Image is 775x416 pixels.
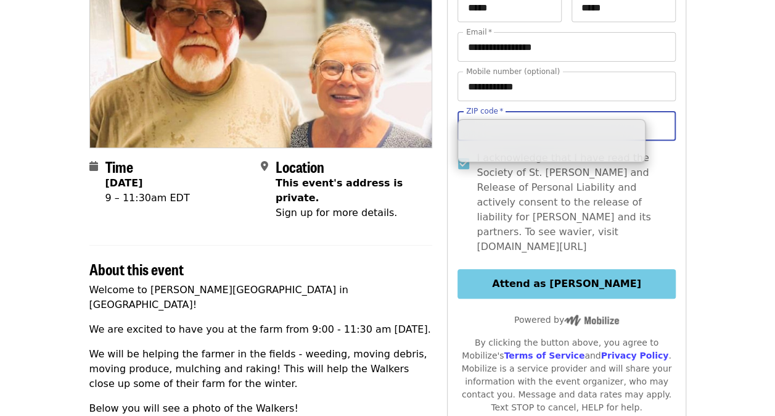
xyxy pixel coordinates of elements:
[466,68,560,75] label: Mobile number (optional)
[457,32,675,62] input: Email
[457,336,675,414] div: By clicking the button above, you agree to Mobilize's and . Mobilize is a service provider and wi...
[601,351,668,360] a: Privacy Policy
[89,258,184,280] span: About this event
[105,191,190,206] div: 9 – 11:30am EDT
[105,177,143,189] strong: [DATE]
[89,347,433,391] p: We will be helping the farmer in the fields - weeding, moving debris, moving produce, mulching an...
[89,322,433,337] p: We are excited to have you at the farm from 9:00 - 11:30 am [DATE].
[457,72,675,101] input: Mobile number (optional)
[466,107,503,115] label: ZIP code
[89,401,433,416] p: Below you will see a photo of the Walkers!
[564,315,619,326] img: Powered by Mobilize
[89,160,98,172] i: calendar icon
[276,177,403,204] span: This event's address is private.
[477,151,665,254] span: I acknowledge that I have read the Society of St. [PERSON_NAME] and Release of Personal Liability...
[261,160,268,172] i: map-marker-alt icon
[276,156,324,177] span: Location
[514,315,619,325] span: Powered by
[457,111,675,141] input: ZIP code
[105,156,133,177] span: Time
[457,269,675,299] button: Attend as [PERSON_NAME]
[504,351,584,360] a: Terms of Service
[466,28,492,36] label: Email
[89,283,433,312] p: Welcome to [PERSON_NAME][GEOGRAPHIC_DATA] in [GEOGRAPHIC_DATA]!
[276,207,397,218] span: Sign up for more details.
